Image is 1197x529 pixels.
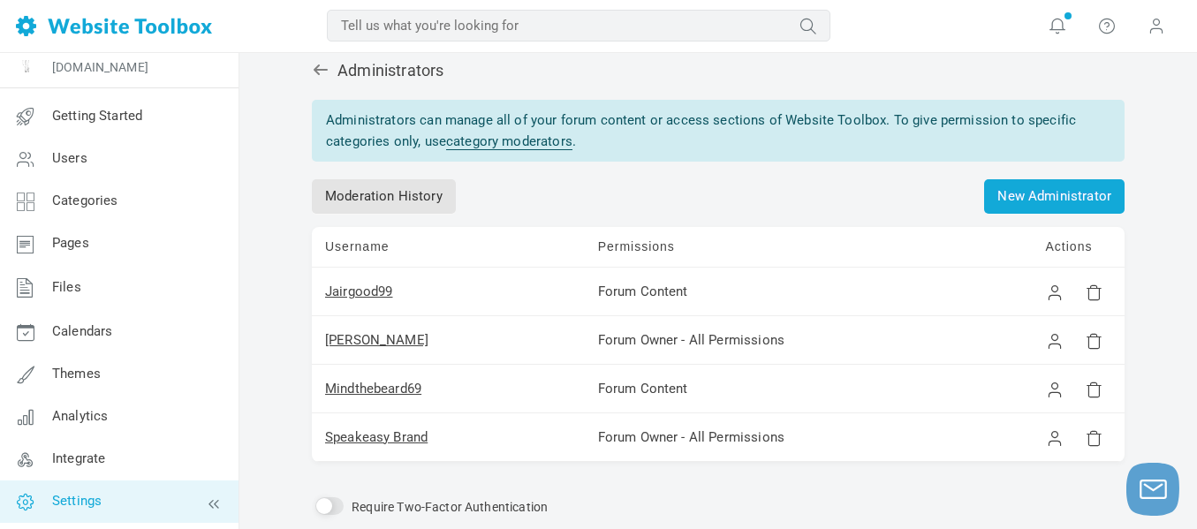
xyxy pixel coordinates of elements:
span: Themes [52,366,101,382]
span: Analytics [52,408,108,424]
div: Administrators can manage all of your forum content or access sections of Website Toolbox. To giv... [312,100,1125,162]
span: Pages [52,235,89,251]
a: New Administrator [984,179,1125,214]
a: Jairgood99 [325,283,393,299]
a: Mindthebeard69 [325,381,421,397]
input: Tell us what you're looking for [327,10,830,42]
button: Launch chat [1126,463,1179,516]
span: Files [52,279,81,295]
span: Categories [52,193,118,208]
td: Permissions [585,227,1033,268]
div: Administrators [312,59,1125,82]
span: Integrate [52,450,105,466]
span: Settings [52,493,102,509]
a: Speakeasy Brand [325,429,428,445]
td: Actions [1033,227,1125,268]
a: [DOMAIN_NAME] [52,60,148,74]
label: Require Two-Factor Authentication [352,500,548,514]
td: Username [312,227,585,268]
span: Calendars [52,323,112,339]
td: Forum Owner - All Permissions [585,413,1033,462]
td: Forum Owner - All Permissions [585,316,1033,365]
td: Forum Content [585,365,1033,413]
td: Forum Content [585,268,1033,316]
a: [PERSON_NAME] [325,332,428,348]
span: Users [52,150,87,166]
a: category moderators [446,133,572,150]
span: Getting Started [52,108,142,124]
a: Moderation History [312,179,456,214]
